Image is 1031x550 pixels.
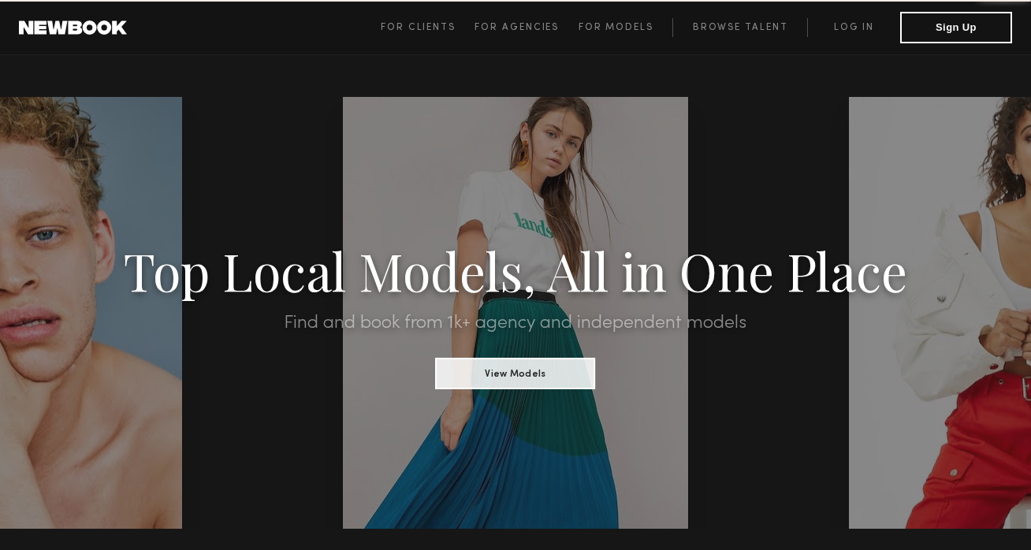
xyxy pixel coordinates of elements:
button: View Models [435,358,595,389]
span: For Models [579,23,653,32]
h2: Find and book from 1k+ agency and independent models [77,314,954,333]
h1: Top Local Models, All in One Place [77,246,954,295]
a: Browse Talent [672,18,807,37]
span: For Agencies [475,23,559,32]
button: Sign Up [900,12,1012,43]
a: Log in [807,18,900,37]
a: For Agencies [475,18,578,37]
a: For Clients [381,18,475,37]
span: For Clients [381,23,456,32]
a: For Models [579,18,673,37]
a: View Models [435,363,595,381]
